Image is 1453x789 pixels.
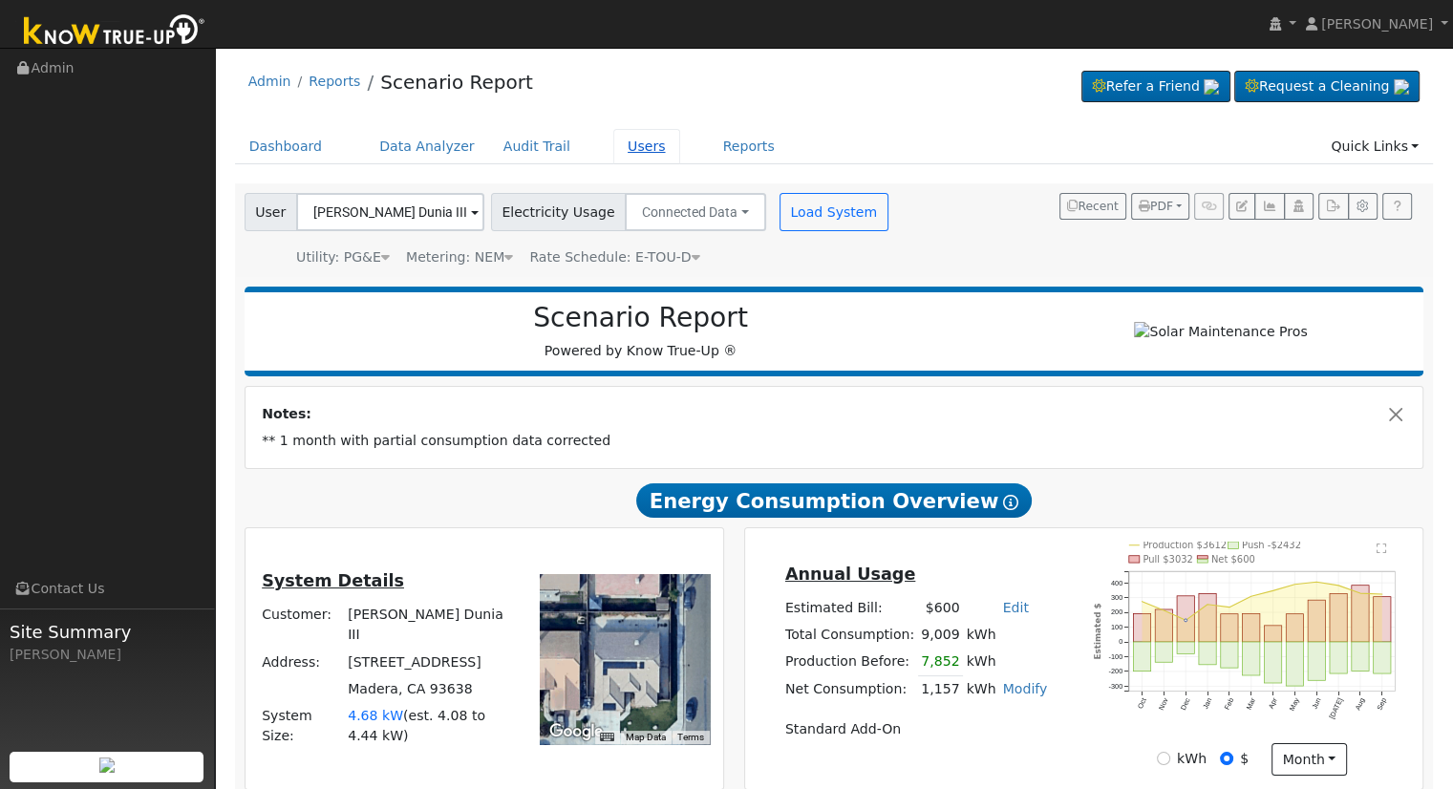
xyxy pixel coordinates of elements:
[1354,697,1367,713] text: Aug
[781,594,917,621] td: Estimated Bill:
[1134,322,1307,342] img: Solar Maintenance Pros
[1081,71,1230,103] a: Refer a Friend
[1111,608,1122,617] text: 200
[709,129,789,164] a: Reports
[625,193,766,231] button: Connected Data
[1271,589,1274,592] circle: onclick=""
[1177,596,1194,642] rect: onclick=""
[259,428,1410,455] td: ** 1 month with partial consumption data corrected
[1229,193,1255,220] button: Edit User
[348,708,485,743] span: est. 4.08 to 4.44 kW
[1337,585,1340,587] circle: onclick=""
[1199,642,1216,665] rect: onclick=""
[1382,193,1412,220] a: Help Link
[1179,696,1192,712] text: Dec
[1111,579,1122,587] text: 400
[491,193,626,231] span: Electricity Usage
[235,129,337,164] a: Dashboard
[296,247,390,267] div: Utility: PG&E
[600,731,613,744] button: Keyboard shortcuts
[785,565,915,584] u: Annual Usage
[403,728,409,743] span: )
[626,731,666,744] button: Map Data
[1318,193,1348,220] button: Export Interval Data
[545,719,608,744] a: Open this area in Google Maps (opens a new window)
[1141,601,1143,604] circle: onclick=""
[1204,79,1219,95] img: retrieve
[918,649,963,676] td: 7,852
[1003,495,1018,510] i: Show Help
[1157,752,1170,765] input: kWh
[1136,697,1148,711] text: Oct
[99,757,115,773] img: retrieve
[545,719,608,744] img: Google
[781,716,1050,743] td: Standard Add-On
[1163,609,1165,612] circle: onclick=""
[1242,541,1301,551] text: Push -$2432
[1243,642,1260,675] rect: onclick=""
[1157,696,1170,712] text: Nov
[1119,638,1122,647] text: 0
[1352,642,1369,671] rect: onclick=""
[529,249,699,265] span: Alias: H2ETOUDN
[1243,614,1260,643] rect: onclick=""
[1143,554,1193,565] text: Pull $3032
[403,708,409,723] span: (
[1221,614,1238,642] rect: onclick=""
[1199,594,1216,643] rect: onclick=""
[1250,595,1252,598] circle: onclick=""
[1286,642,1303,686] rect: onclick=""
[1315,581,1318,584] circle: onclick=""
[1234,71,1420,103] a: Request a Cleaning
[1131,193,1189,220] button: PDF
[1094,604,1103,660] text: Estimated $
[1003,600,1029,615] a: Edit
[1139,200,1173,213] span: PDF
[918,594,963,621] td: $600
[10,619,204,645] span: Site Summary
[1288,696,1301,713] text: May
[406,247,513,267] div: Metering: NEM
[262,571,404,590] u: System Details
[1245,696,1258,712] text: Mar
[345,702,514,749] td: System Size
[1359,592,1362,595] circle: onclick=""
[10,645,204,665] div: [PERSON_NAME]
[1003,681,1048,696] a: Modify
[345,675,514,702] td: Madera, CA 93638
[1221,642,1238,668] rect: onclick=""
[1377,543,1387,554] text: 
[489,129,585,164] a: Audit Trail
[1374,597,1391,642] rect: onclick=""
[1211,554,1255,565] text: Net $600
[963,621,1051,648] td: kWh
[1220,752,1233,765] input: $
[677,732,704,742] a: Terms (opens in new tab)
[1330,594,1347,643] rect: onclick=""
[781,675,917,703] td: Net Consumption:
[781,649,917,676] td: Production Before:
[14,11,215,53] img: Know True-Up
[1284,193,1314,220] button: Login As
[264,302,1017,334] h2: Scenario Report
[1321,16,1433,32] span: [PERSON_NAME]
[1308,642,1325,680] rect: onclick=""
[1109,668,1123,676] text: -200
[1059,193,1126,220] button: Recent
[1328,697,1345,721] text: [DATE]
[1380,593,1383,596] circle: onclick=""
[345,602,514,649] td: [PERSON_NAME] Dunia III
[1109,652,1123,661] text: -100
[1293,584,1296,586] circle: onclick=""
[296,193,484,231] input: Select a User
[918,621,963,648] td: 9,009
[636,483,1032,518] span: Energy Consumption Overview
[1207,604,1209,607] circle: onclick=""
[1394,79,1409,95] img: retrieve
[259,649,345,675] td: Address:
[1177,749,1207,769] label: kWh
[1229,607,1231,609] circle: onclick=""
[1177,642,1194,653] rect: onclick=""
[1352,586,1369,642] rect: onclick=""
[1286,614,1303,642] rect: onclick=""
